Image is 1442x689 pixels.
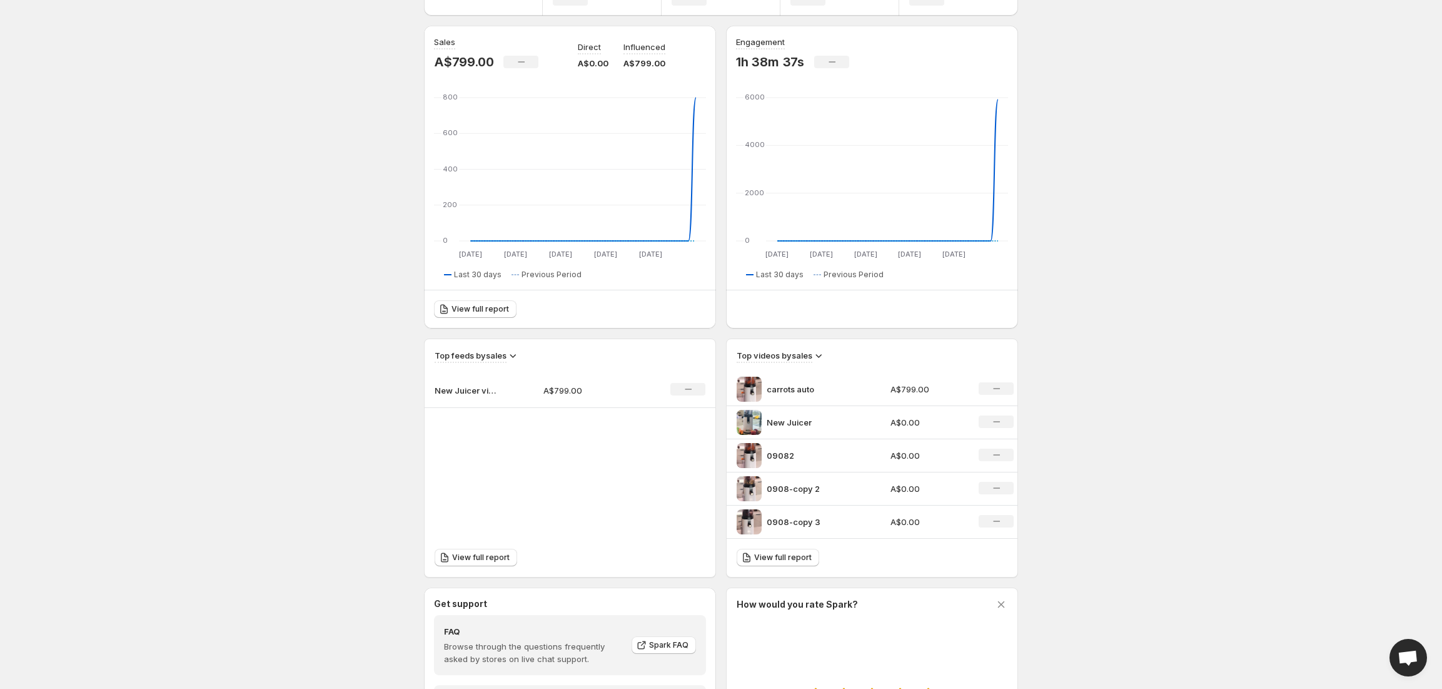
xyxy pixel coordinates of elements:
[549,250,572,258] text: [DATE]
[745,93,765,101] text: 6000
[737,410,762,435] img: New Juicer
[451,304,509,314] span: View full report
[435,384,497,397] p: New Juicer video
[623,41,665,53] p: Influenced
[434,598,487,610] h3: Get support
[745,140,765,149] text: 4000
[890,482,964,495] p: A$0.00
[942,250,966,258] text: [DATE]
[454,270,502,280] span: Last 30 days
[452,553,510,563] span: View full report
[767,383,860,396] p: carrots auto
[578,57,608,69] p: A$0.00
[890,516,964,528] p: A$0.00
[767,482,860,495] p: 0908-copy 2
[737,549,819,566] a: View full report
[854,250,877,258] text: [DATE]
[756,270,804,280] span: Last 30 days
[444,640,623,665] p: Browse through the questions frequently asked by stores on live chat support.
[737,476,762,501] img: 0908-copy 2
[745,188,764,197] text: 2000
[736,36,785,48] h3: Engagement
[522,270,582,280] span: Previous Period
[443,165,458,173] text: 400
[639,250,662,258] text: [DATE]
[737,443,762,468] img: 09082
[898,250,921,258] text: [DATE]
[737,598,858,611] h3: How would you rate Spark?
[737,349,812,362] h3: Top videos by sales
[623,57,665,69] p: A$799.00
[632,636,696,654] a: Spark FAQ
[444,625,623,638] h4: FAQ
[443,200,457,209] text: 200
[754,553,812,563] span: View full report
[824,270,884,280] span: Previous Period
[435,349,507,362] h3: Top feeds by sales
[765,250,789,258] text: [DATE]
[649,640,688,650] span: Spark FAQ
[434,300,517,318] a: View full report
[810,250,833,258] text: [DATE]
[443,236,448,245] text: 0
[890,383,964,396] p: A$799.00
[578,41,601,53] p: Direct
[890,416,964,429] p: A$0.00
[767,449,860,462] p: 09082
[434,54,493,69] p: A$799.00
[459,250,482,258] text: [DATE]
[443,93,458,101] text: 800
[767,416,860,429] p: New Juicer
[594,250,617,258] text: [DATE]
[737,377,762,402] img: carrots auto
[737,509,762,534] img: 0908-copy 3
[443,128,458,137] text: 600
[1389,639,1427,676] div: Open chat
[767,516,860,528] p: 0908-copy 3
[435,549,517,566] a: View full report
[543,384,632,397] p: A$799.00
[745,236,750,245] text: 0
[434,36,455,48] h3: Sales
[736,54,804,69] p: 1h 38m 37s
[890,449,964,462] p: A$0.00
[504,250,527,258] text: [DATE]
